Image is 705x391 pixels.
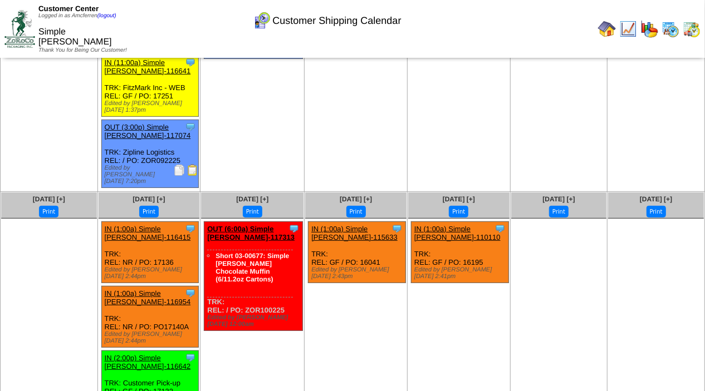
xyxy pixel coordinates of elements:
div: Edited by [PERSON_NAME] [DATE] 1:37pm [105,100,198,113]
a: IN (2:00p) Simple [PERSON_NAME]-116642 [105,354,191,370]
img: Tooltip [495,223,506,234]
img: line_graph.gif [619,20,637,38]
a: [DATE] [+] [543,195,575,203]
a: [DATE] [+] [640,195,672,203]
button: Print [449,206,468,217]
img: Bill of Lading [187,165,198,176]
a: Short 03-00677: Simple [PERSON_NAME] Chocolate Muffin (6/11.2oz Cartons) [216,252,289,283]
button: Print [549,206,569,217]
div: Edited by [PERSON_NAME] [DATE] 2:41pm [414,266,508,280]
div: Edited by [PERSON_NAME] [DATE] 12:00am [207,314,302,328]
div: TRK: FitzMark Inc - WEB REL: GF / PO: 17251 [101,56,198,117]
div: TRK: Zipline Logistics REL: / PO: ZOR092225 [101,120,198,188]
div: TRK: REL: / PO: ZOR100225 [204,222,303,331]
button: Print [647,206,666,217]
div: TRK: REL: GF / PO: 16195 [412,222,508,283]
img: Tooltip [288,223,300,234]
img: Tooltip [185,288,196,299]
div: Edited by [PERSON_NAME] [DATE] 7:20pm [105,165,198,185]
button: Print [243,206,262,217]
div: Edited by [PERSON_NAME] [DATE] 2:43pm [311,266,405,280]
img: ZoRoCo_Logo(Green%26Foil)%20jpg.webp [4,10,35,47]
a: [DATE] [+] [236,195,268,203]
img: calendarcustomer.gif [253,12,271,29]
a: (logout) [97,13,116,19]
a: IN (1:00a) Simple [PERSON_NAME]-116954 [105,289,191,306]
div: TRK: REL: GF / PO: 16041 [309,222,405,283]
img: calendarinout.gif [683,20,701,38]
button: Print [39,206,58,217]
img: Tooltip [391,223,403,234]
a: [DATE] [+] [443,195,475,203]
a: OUT (3:00p) Simple [PERSON_NAME]-117074 [105,123,191,140]
img: home.gif [598,20,616,38]
img: Packing Slip [174,165,185,176]
button: Print [346,206,366,217]
span: Logged in as Amcferren [38,13,116,19]
img: Tooltip [185,121,196,132]
span: Thank You for Being Our Customer! [38,47,127,53]
span: Customer Shipping Calendar [272,15,401,27]
div: TRK: REL: NR / PO: 17136 [101,222,198,283]
div: Edited by [PERSON_NAME] [DATE] 2:44pm [105,331,198,344]
button: Print [139,206,159,217]
img: graph.gif [640,20,658,38]
span: Simple [PERSON_NAME] [38,27,112,47]
a: OUT (6:00a) Simple [PERSON_NAME]-117313 [207,225,295,241]
div: Edited by [PERSON_NAME] [DATE] 2:44pm [105,266,198,280]
a: IN (1:00a) Simple [PERSON_NAME]-110110 [414,225,501,241]
a: [DATE] [+] [133,195,165,203]
span: Customer Center [38,4,99,13]
a: IN (11:00a) Simple [PERSON_NAME]-116641 [105,58,191,75]
div: TRK: REL: NR / PO: PO17140A [101,286,198,348]
img: calendarprod.gif [662,20,679,38]
a: [DATE] [+] [33,195,65,203]
img: Tooltip [185,223,196,234]
img: Tooltip [185,352,196,363]
a: IN (1:00a) Simple [PERSON_NAME]-115633 [311,225,398,241]
a: IN (1:00a) Simple [PERSON_NAME]-116415 [105,225,191,241]
a: [DATE] [+] [340,195,372,203]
